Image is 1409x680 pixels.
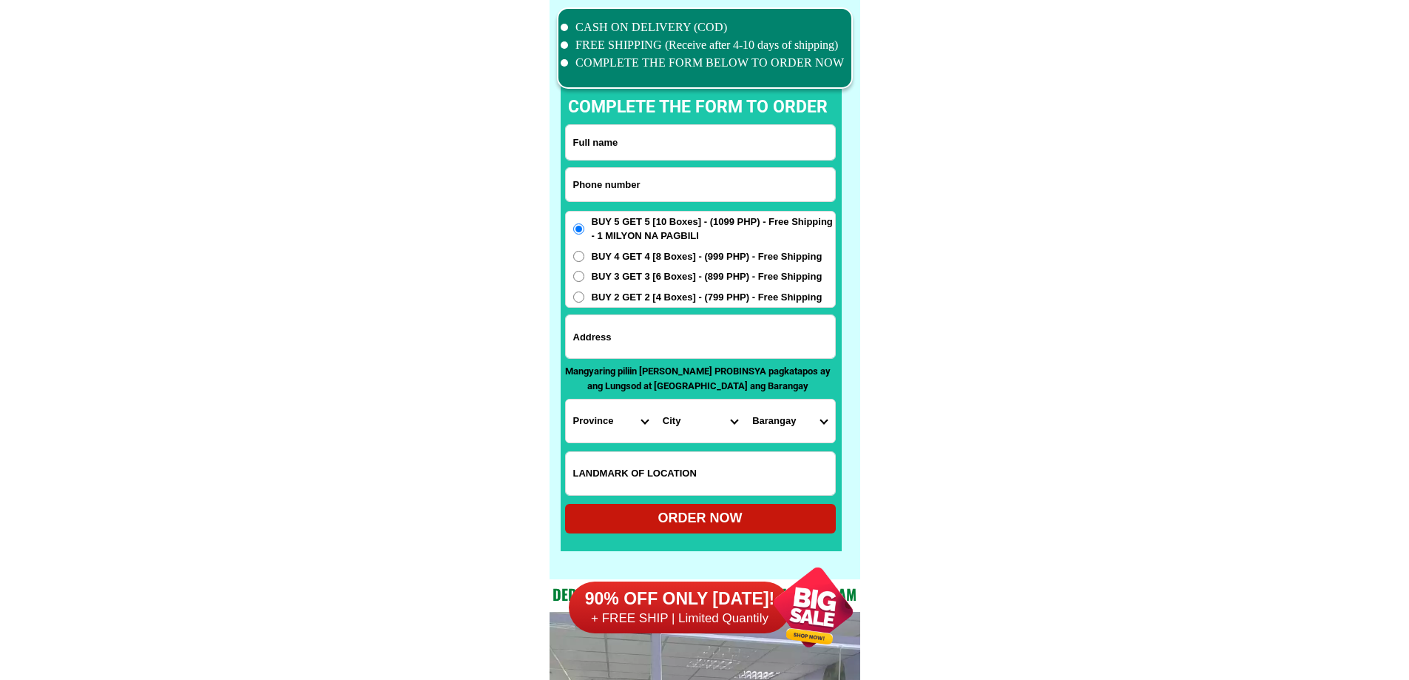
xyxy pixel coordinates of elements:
select: Select province [566,400,655,442]
h2: Dedicated and professional consulting team [550,583,860,605]
input: Input LANDMARKOFLOCATION [566,452,835,495]
span: BUY 3 GET 3 [6 Boxes] - (899 PHP) - Free Shipping [592,269,822,284]
p: Mangyaring piliin [PERSON_NAME] PROBINSYA pagkatapos ay ang Lungsod at [GEOGRAPHIC_DATA] ang Bara... [565,364,831,393]
input: BUY 3 GET 3 [6 Boxes] - (899 PHP) - Free Shipping [573,271,584,282]
span: BUY 4 GET 4 [8 Boxes] - (999 PHP) - Free Shipping [592,249,822,264]
select: Select district [655,400,745,442]
div: ORDER NOW [565,508,836,528]
input: BUY 2 GET 2 [4 Boxes] - (799 PHP) - Free Shipping [573,292,584,303]
h6: + FREE SHIP | Limited Quantily [569,610,791,627]
input: BUY 5 GET 5 [10 Boxes] - (1099 PHP) - Free Shipping - 1 MILYON NA PAGBILI [573,223,584,235]
input: Input phone_number [566,168,835,201]
li: COMPLETE THE FORM BELOW TO ORDER NOW [561,54,845,72]
li: FREE SHIPPING (Receive after 4-10 days of shipping) [561,36,845,54]
span: BUY 5 GET 5 [10 Boxes] - (1099 PHP) - Free Shipping - 1 MILYON NA PAGBILI [592,215,835,243]
input: Input address [566,315,835,358]
input: BUY 4 GET 4 [8 Boxes] - (999 PHP) - Free Shipping [573,251,584,262]
p: complete the form to order [553,95,842,121]
select: Select commune [745,400,834,442]
h6: 90% OFF ONLY [DATE]! [569,588,791,610]
li: CASH ON DELIVERY (COD) [561,18,845,36]
input: Input full_name [566,125,835,160]
span: BUY 2 GET 2 [4 Boxes] - (799 PHP) - Free Shipping [592,290,822,305]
